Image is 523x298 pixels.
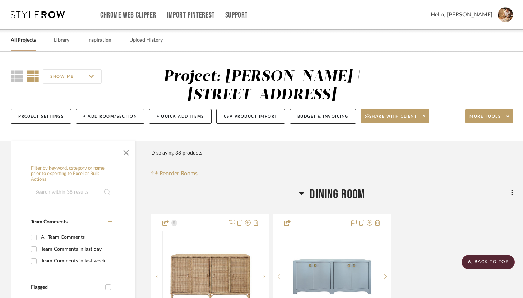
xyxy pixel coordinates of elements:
button: More tools [465,109,513,123]
a: Chrome Web Clipper [100,12,156,18]
button: Reorder Rooms [151,169,198,178]
button: CSV Product Import [216,109,285,124]
button: Budget & Invoicing [290,109,356,124]
div: Team Comments in last week [41,255,110,267]
a: Support [225,12,248,18]
div: Project: [PERSON_NAME] | [STREET_ADDRESS] [163,69,361,103]
span: More tools [469,114,501,124]
span: Dining Room [310,187,365,202]
a: Inspiration [87,36,111,45]
img: avatar [498,7,513,22]
span: Share with client [365,114,417,124]
a: Upload History [129,36,163,45]
button: Project Settings [11,109,71,124]
span: Reorder Rooms [159,169,198,178]
span: Hello, [PERSON_NAME] [431,10,492,19]
button: + Quick Add Items [149,109,212,124]
div: Team Comments in last day [41,243,110,255]
div: Displaying 38 products [151,146,202,160]
scroll-to-top-button: BACK TO TOP [462,255,515,269]
h6: Filter by keyword, category or name prior to exporting to Excel or Bulk Actions [31,166,115,183]
input: Search within 38 results [31,185,115,199]
div: All Team Comments [41,232,110,243]
span: Team Comments [31,219,68,224]
button: Close [119,144,133,159]
div: Flagged [31,284,102,290]
a: All Projects [11,36,36,45]
button: + Add Room/Section [76,109,144,124]
button: Share with client [361,109,430,123]
a: Import Pinterest [167,12,215,18]
a: Library [54,36,69,45]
